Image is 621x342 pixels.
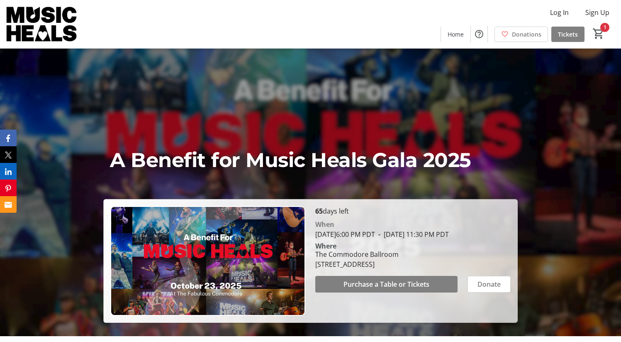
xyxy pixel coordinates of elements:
[543,6,575,19] button: Log In
[315,230,375,239] span: [DATE] 6:00 PM PDT
[315,243,336,249] div: Where
[315,207,323,216] span: 65
[315,259,399,269] div: [STREET_ADDRESS]
[110,148,471,172] span: A Benefit for Music Heals Gala 2025
[110,206,305,316] img: Campaign CTA Media Photo
[551,27,584,42] a: Tickets
[375,230,384,239] span: -
[494,27,548,42] a: Donations
[591,26,606,41] button: Cart
[315,249,399,259] div: The Commodore Ballroom
[512,30,541,39] span: Donations
[585,7,609,17] span: Sign Up
[579,6,616,19] button: Sign Up
[441,27,470,42] a: Home
[550,7,569,17] span: Log In
[315,219,334,229] div: When
[343,279,429,289] span: Purchase a Table or Tickets
[477,279,501,289] span: Donate
[471,26,487,42] button: Help
[315,276,457,293] button: Purchase a Table or Tickets
[315,206,510,216] p: days left
[468,276,511,293] button: Donate
[375,230,449,239] span: [DATE] 11:30 PM PDT
[558,30,578,39] span: Tickets
[5,3,79,45] img: Music Heals Charitable Foundation's Logo
[448,30,464,39] span: Home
